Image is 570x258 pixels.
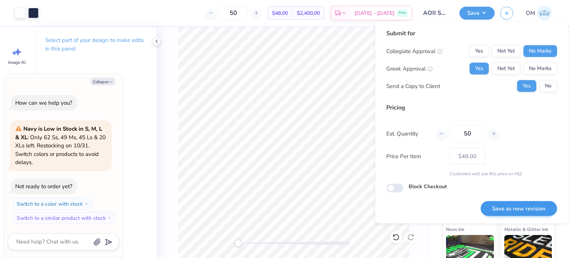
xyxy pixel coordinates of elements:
div: How can we help you? [15,99,72,107]
p: Select part of your design to make edits in this panel [45,36,145,53]
button: Not Yet [492,45,520,57]
button: Collapse [91,78,115,85]
button: Switch to a similar product with stock [13,212,116,224]
img: Switch to a color with stock [84,202,89,206]
button: Not Yet [492,63,520,75]
button: Save as new revision [481,201,557,216]
label: Est. Quantity [386,129,430,138]
img: Om Mehrotra [537,6,552,20]
div: Collegiate Approval [386,47,442,55]
span: $48.00 [272,9,288,17]
button: Switch to a color with stock [13,198,93,210]
label: Price Per Item [386,152,444,160]
input: – – [219,6,248,20]
button: Yes [469,63,489,75]
span: : Only 62 Ss, 49 Ms, 45 Ls & 20 XLs left. Restocking on 10/31. Switch colors or products to avoid... [15,125,106,166]
div: Customers will see this price on HQ. [386,170,557,177]
span: Image AI [8,59,26,65]
button: Yes [517,80,536,92]
button: No Marks [523,63,557,75]
div: Pricing [386,103,557,112]
div: Greek Approval [386,64,433,73]
div: Submit for [386,29,557,38]
button: Yes [469,45,489,57]
input: – – [449,125,485,142]
span: Metallic & Glitter Ink [504,225,548,233]
span: Neon Ink [446,225,464,233]
input: Untitled Design [417,6,454,20]
span: $2,400.00 [297,9,320,17]
span: OM [526,9,535,17]
button: Save [459,7,495,20]
div: Accessibility label [235,239,242,247]
img: Switch to a similar product with stock [107,216,112,220]
a: OM [522,6,555,20]
div: Send a Copy to Client [386,82,440,90]
button: No Marks [523,45,557,57]
strong: Navy is Low in Stock in S, M, L & XL [15,125,102,141]
span: Free [399,10,406,16]
span: [DATE] - [DATE] [354,9,394,17]
button: No [539,80,557,92]
div: Not ready to order yet? [15,183,72,190]
label: Block Checkout [409,183,447,190]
